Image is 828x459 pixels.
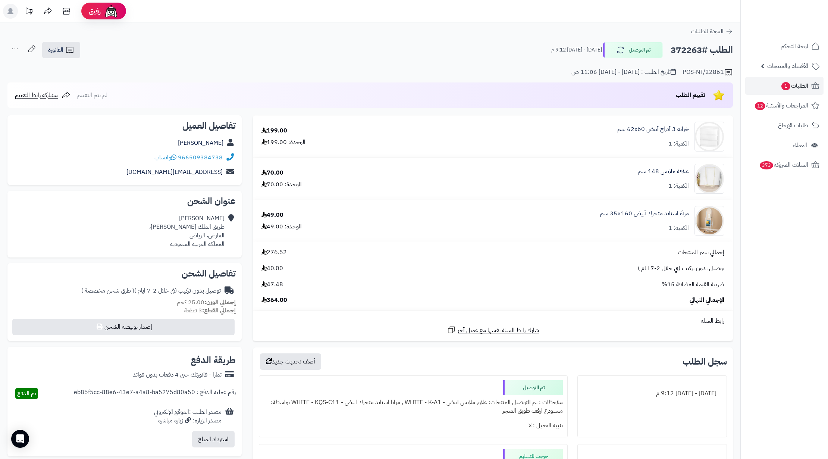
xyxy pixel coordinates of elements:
a: شارك رابط السلة نفسها مع عميل آخر [447,325,539,335]
a: السلات المتروكة373 [745,156,824,174]
a: [EMAIL_ADDRESS][DOMAIN_NAME] [126,168,223,177]
div: الوحدة: 49.00 [261,222,302,231]
span: الفاتورة [48,46,63,54]
div: 49.00 [261,211,283,219]
span: 12 [755,102,766,110]
span: 47.48 [261,280,283,289]
span: ( طرق شحن مخصصة ) [81,286,134,295]
span: مشاركة رابط التقييم [15,91,58,100]
h2: عنوان الشحن [13,197,236,206]
a: خزانة 3 أدراج أبيض ‎62x60 سم‏ [617,125,689,134]
div: رقم عملية الدفع : eb85f5cc-88e6-43e7-a4a8-ba5275d80a50 [74,388,236,399]
button: استرداد المبلغ [192,431,235,447]
div: مصدر الزيارة: زيارة مباشرة [154,416,222,425]
a: الفاتورة [42,42,80,58]
h2: طريقة الدفع [191,356,236,365]
small: 25.00 كجم [177,298,236,307]
div: الكمية: 1 [668,182,689,190]
span: الأقسام والمنتجات [767,61,808,71]
span: 1 [781,82,791,91]
img: logo-2.png [777,6,821,21]
span: 276.52 [261,248,287,257]
span: ضريبة القيمة المضافة 15% [662,280,724,289]
strong: إجمالي الوزن: [204,298,236,307]
img: ai-face.png [104,4,119,19]
a: واتساب [154,153,176,162]
div: ملاحظات : تم التوصيل المنتجات: علاق ملابس ابيض - WHITE - K-A1 , مرايا استاند متحرك ابيض - WHITE -... [264,395,563,418]
div: تاريخ الطلب : [DATE] - [DATE] 11:06 ص [571,68,676,76]
small: 3 قطعة [184,306,236,315]
a: علاقة ملابس 148 سم [638,167,689,176]
h2: الطلب #372263 [671,43,733,58]
span: الإجمالي النهائي [690,296,724,305]
strong: إجمالي القطع: [202,306,236,315]
img: 1728889454-%D9%8A%D8%B3%D8%B4%D9%8A-90x90.jpg [695,122,724,152]
div: الوحدة: 199.00 [261,138,305,147]
a: مرآة استاند متحرك أبيض 160×35 سم [600,209,689,218]
span: تم الدفع [17,389,36,398]
small: [DATE] - [DATE] 9:12 م [551,46,602,54]
a: [PERSON_NAME] [178,138,223,147]
a: مشاركة رابط التقييم [15,91,70,100]
span: توصيل بدون تركيب (في خلال 2-7 ايام ) [638,264,724,273]
a: العودة للطلبات [691,27,733,36]
div: [DATE] - [DATE] 9:12 م [582,386,722,401]
h3: سجل الطلب [683,357,727,366]
span: لوحة التحكم [781,41,808,51]
span: طلبات الإرجاع [778,120,808,131]
button: إصدار بوليصة الشحن [12,319,235,335]
span: تقييم الطلب [676,91,705,100]
button: تم التوصيل [603,42,663,58]
img: 1753188266-1-90x90.jpg [695,206,724,236]
div: 199.00 [261,127,287,135]
div: Open Intercom Messenger [11,430,29,448]
div: رابط السلة [256,317,730,325]
span: لم يتم التقييم [77,91,107,100]
span: شارك رابط السلة نفسها مع عميل آخر [458,326,539,335]
div: تم التوصيل [503,380,563,395]
div: [PERSON_NAME] طريق الملك [PERSON_NAME]، العارض، الرياض المملكة العربية السعودية [149,214,225,248]
span: رفيق [89,7,101,16]
div: الكمية: 1 [668,140,689,148]
div: POS-NT/22861 [683,68,733,77]
a: طلبات الإرجاع [745,116,824,134]
span: العودة للطلبات [691,27,724,36]
span: السلات المتروكة [759,160,808,170]
div: مصدر الطلب :الموقع الإلكتروني [154,408,222,425]
div: تنبيه العميل : لا [264,418,563,433]
span: المراجعات والأسئلة [754,100,808,111]
button: أضف تحديث جديد [260,353,321,370]
span: إجمالي سعر المنتجات [678,248,724,257]
div: تمارا - فاتورتك حتى 4 دفعات بدون فوائد [133,371,222,379]
img: 1741545411-1-90x90.jpg [695,164,724,194]
div: 70.00 [261,169,283,177]
div: الوحدة: 70.00 [261,180,302,189]
h2: تفاصيل الشحن [13,269,236,278]
a: 966509384738 [178,153,223,162]
span: 373 [759,161,773,170]
div: توصيل بدون تركيب (في خلال 2-7 ايام ) [81,287,221,295]
span: العملاء [793,140,807,150]
a: لوحة التحكم [745,37,824,55]
div: الكمية: 1 [668,224,689,232]
h2: تفاصيل العميل [13,121,236,130]
span: 40.00 [261,264,283,273]
a: تحديثات المنصة [20,4,38,21]
a: الطلبات1 [745,77,824,95]
span: 364.00 [261,296,287,305]
a: العملاء [745,136,824,154]
a: المراجعات والأسئلة12 [745,97,824,115]
span: الطلبات [781,81,808,91]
